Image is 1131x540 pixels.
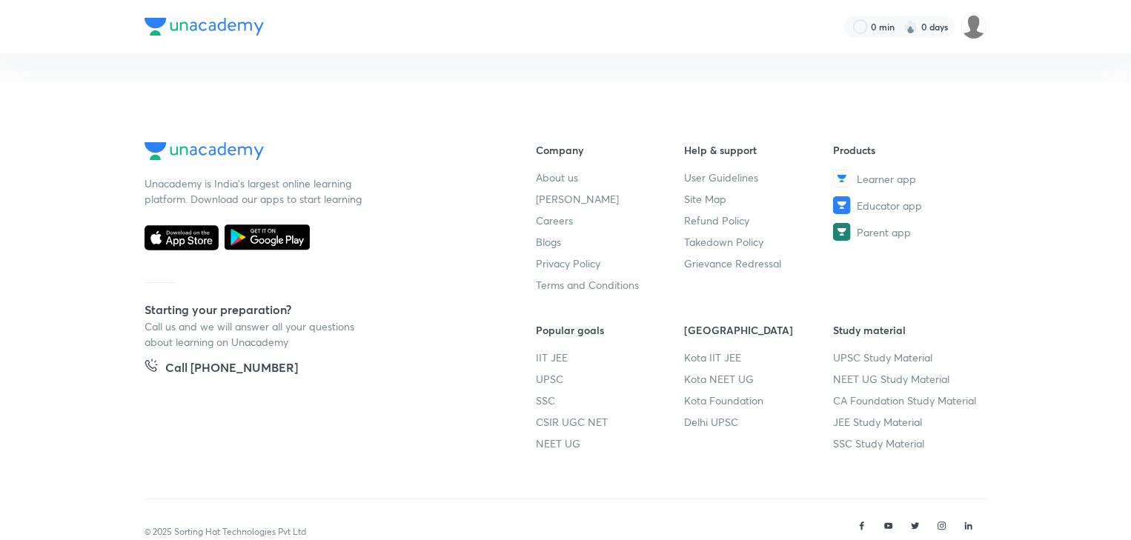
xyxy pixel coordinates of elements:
img: Company Logo [145,18,264,36]
a: Parent app [833,223,982,241]
span: Parent app [857,224,911,240]
h6: Popular goals [536,322,685,338]
a: Terms and Conditions [536,277,685,293]
a: Site Map [685,191,834,207]
a: CSIR UGC NET [536,414,685,430]
p: Call us and we will answer all your questions about learning on Unacademy [145,319,367,350]
h5: Call [PHONE_NUMBER] [165,359,298,379]
a: Refund Policy [685,213,834,228]
img: Parent app [833,223,851,241]
a: Kota IIT JEE [685,350,834,365]
span: Educator app [857,198,922,213]
h6: Study material [833,322,982,338]
img: Company Logo [145,142,264,160]
a: [PERSON_NAME] [536,191,685,207]
img: Vivek Patil [961,14,986,39]
a: About us [536,170,685,185]
a: Blogs [536,234,685,250]
h6: Company [536,142,685,158]
a: Learner app [833,170,982,187]
a: Delhi UPSC [685,414,834,430]
p: © 2025 Sorting Hat Technologies Pvt Ltd [145,525,306,539]
p: Unacademy is India’s largest online learning platform. Download our apps to start learning [145,176,367,207]
a: Kota Foundation [685,393,834,408]
h6: Help & support [685,142,834,158]
a: NEET UG [536,436,685,451]
a: Grievance Redressal [685,256,834,271]
span: Learner app [857,171,916,187]
a: SSC [536,393,685,408]
a: NEET UG Study Material [833,371,982,387]
a: UPSC [536,371,685,387]
h6: [GEOGRAPHIC_DATA] [685,322,834,338]
a: CA Foundation Study Material [833,393,982,408]
h6: Products [833,142,982,158]
a: User Guidelines [685,170,834,185]
a: SSC Study Material [833,436,982,451]
a: Call [PHONE_NUMBER] [145,359,298,379]
a: Takedown Policy [685,234,834,250]
h5: Starting your preparation? [145,301,488,319]
span: Careers [536,213,573,228]
a: IIT JEE [536,350,685,365]
img: streak [903,19,918,34]
a: Educator app [833,196,982,214]
a: UPSC Study Material [833,350,982,365]
img: Learner app [833,170,851,187]
a: JEE Study Material [833,414,982,430]
a: Careers [536,213,685,228]
a: Company Logo [145,142,488,164]
a: Kota NEET UG [685,371,834,387]
img: Educator app [833,196,851,214]
a: Privacy Policy [536,256,685,271]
